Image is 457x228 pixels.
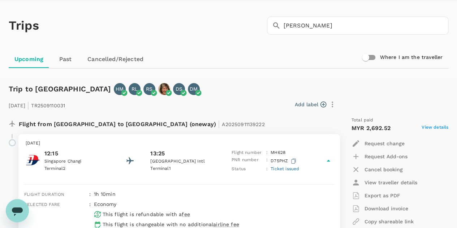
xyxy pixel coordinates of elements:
[94,190,334,198] p: 1h 10min
[176,85,182,93] p: DS
[232,149,263,156] p: Flight number
[365,166,403,173] p: Cancel booking
[222,121,264,127] span: A20250911139222
[158,83,170,95] img: avatar-67ce8a7b3f9f6.jpeg
[266,149,268,156] p: :
[365,179,417,186] p: View traveller details
[213,221,239,227] span: airline fee
[44,149,109,158] p: 12:15
[365,218,414,225] p: Copy shareable link
[271,166,299,171] span: Ticket issued
[365,140,405,147] p: Request change
[352,163,403,176] button: Cancel booking
[44,165,109,172] p: Terminal 2
[352,176,417,189] button: View traveller details
[132,85,138,93] p: RL
[380,53,443,61] h6: Where I am the traveller
[94,201,117,208] p: economy
[150,158,215,165] p: [GEOGRAPHIC_DATA] Intl
[24,202,60,207] span: Selected fare
[266,156,268,165] p: :
[26,153,40,167] img: Malaysia Airlines
[352,202,408,215] button: Download invoice
[86,188,91,198] div: :
[190,85,198,93] p: DM
[44,158,109,165] p: Singapore Changi
[24,192,64,197] span: Flight duration
[365,192,400,199] p: Export as PDF
[103,211,190,218] p: This flight is refundable with a
[27,100,29,110] span: |
[232,156,263,165] p: PNR number
[365,205,408,212] p: Download invoice
[82,51,149,68] a: Cancelled/Rejected
[352,117,374,124] span: Total paid
[26,140,333,147] p: [DATE]
[352,124,391,133] p: MYR 2,692.52
[295,101,326,108] button: Add label
[9,51,49,68] a: Upcoming
[19,117,265,130] p: Flight from [GEOGRAPHIC_DATA] to [GEOGRAPHIC_DATA] (oneway)
[352,189,400,202] button: Export as PDF
[103,221,239,228] p: This flight is changeable with no additional
[9,98,65,111] p: [DATE] TR2509110031
[284,17,448,35] input: Search by travellers, trips, or destination, label, team
[150,149,165,158] p: 13:25
[9,83,111,95] h6: Trip to [GEOGRAPHIC_DATA]
[352,137,405,150] button: Request change
[352,150,408,163] button: Request Add-ons
[365,153,408,160] p: Request Add-ons
[218,119,220,129] span: |
[422,124,448,133] span: View details
[116,85,124,93] p: HM
[352,215,414,228] button: Copy shareable link
[6,199,29,222] iframe: Button to launch messaging window, conversation in progress
[146,85,152,93] p: RS
[49,51,82,68] a: Past
[271,149,285,156] p: MH 628
[266,165,268,173] p: :
[150,165,215,172] p: Terminal 1
[9,1,39,51] h1: Trips
[182,211,190,217] span: fee
[271,156,298,165] p: D75PHZ
[232,165,263,173] p: Status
